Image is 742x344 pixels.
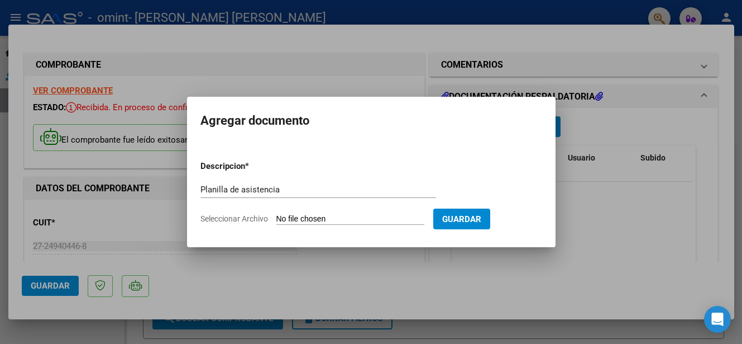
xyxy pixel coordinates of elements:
h2: Agregar documento [200,110,542,131]
span: Guardar [442,214,481,224]
span: Seleccionar Archivo [200,214,268,223]
button: Guardar [433,209,490,229]
p: Descripcion [200,160,303,173]
div: Open Intercom Messenger [704,306,731,333]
